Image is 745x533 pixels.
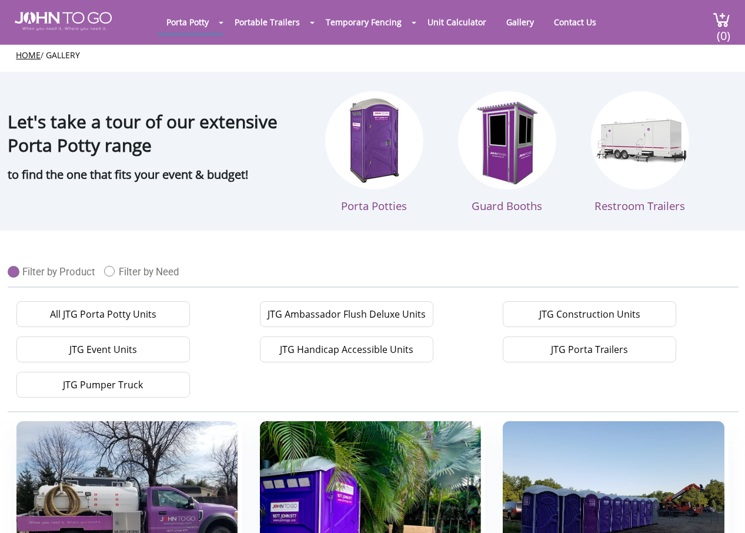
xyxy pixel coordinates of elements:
[325,91,423,189] img: Porta Potties
[317,11,410,34] a: Temporary Fencing
[16,372,190,398] a: JTG Pumper Truck
[16,49,41,61] a: Home
[591,91,689,213] a: Restroom Trailers
[503,301,676,327] a: JTG Construction Units
[8,84,302,157] h1: Let's take a tour of our extensive Porta Potty range
[46,49,80,61] a: Gallery
[594,198,685,213] span: Restroom Trailers
[158,11,218,34] a: Porta Potty
[713,12,730,28] img: cart a
[419,11,495,34] a: Unit Calculator
[260,337,433,362] a: JTG Handicap Accessible Units
[104,260,188,278] a: Filter by Need
[472,198,542,213] span: Guard Booths
[8,260,104,278] a: Filter by Product
[458,91,556,189] img: Guard booths
[716,18,730,44] span: (0)
[325,91,423,213] a: Porta Potties
[497,11,543,34] a: Gallery
[545,11,605,34] a: Contact Us
[226,11,309,34] a: Portable Trailers
[16,301,190,327] a: All JTG Porta Potty Units
[591,91,689,189] img: Restroon Trailers
[458,91,556,213] a: Guard Booths
[260,301,433,327] a: JTG Ambassador Flush Deluxe Units
[15,12,112,31] img: JOHN to go
[16,49,729,61] ul: /
[341,198,407,213] span: Porta Potties
[503,337,676,362] a: JTG Porta Trailers
[8,163,302,186] p: to find the one that fits your event & budget!
[16,337,190,362] a: JTG Event Units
